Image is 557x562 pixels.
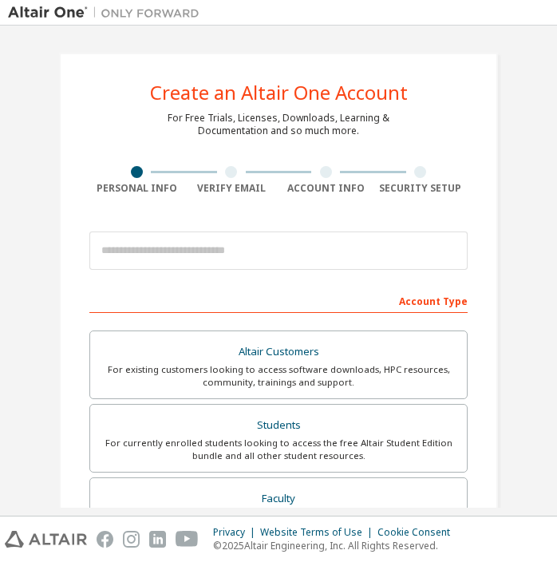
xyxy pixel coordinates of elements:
div: For currently enrolled students looking to access the free Altair Student Edition bundle and all ... [100,437,457,462]
img: altair_logo.svg [5,531,87,548]
div: Website Terms of Use [260,526,377,539]
div: For Free Trials, Licenses, Downloads, Learning & Documentation and so much more. [168,112,389,137]
img: facebook.svg [97,531,113,548]
img: youtube.svg [176,531,199,548]
div: Account Info [278,182,373,195]
div: Verify Email [184,182,279,195]
div: Account Type [89,287,468,313]
div: Security Setup [373,182,468,195]
div: For existing customers looking to access software downloads, HPC resources, community, trainings ... [100,363,457,389]
div: Faculty [100,488,457,510]
div: Altair Customers [100,341,457,363]
div: Privacy [213,526,260,539]
p: © 2025 Altair Engineering, Inc. All Rights Reserved. [213,539,460,552]
div: Personal Info [89,182,184,195]
img: Altair One [8,5,207,21]
img: linkedin.svg [149,531,166,548]
div: Students [100,414,457,437]
div: Cookie Consent [377,526,460,539]
img: instagram.svg [123,531,140,548]
div: Create an Altair One Account [150,83,408,102]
